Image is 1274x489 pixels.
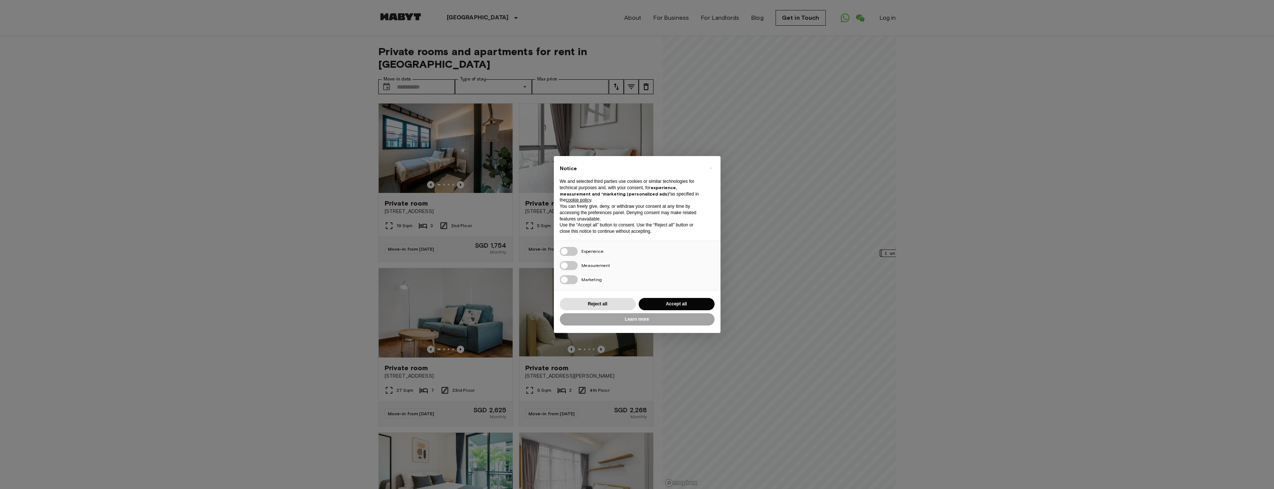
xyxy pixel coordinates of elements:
[560,178,703,203] p: We and selected third parties use cookies or similar technologies for technical purposes and, wit...
[581,248,604,254] span: Experience
[560,165,703,172] h2: Notice
[709,163,712,172] span: ×
[639,298,715,310] button: Accept all
[560,298,636,310] button: Reject all
[560,185,677,197] strong: experience, measurement and “marketing (personalized ads)”
[560,222,703,235] p: Use the “Accept all” button to consent. Use the “Reject all” button or close this notice to conti...
[581,277,602,282] span: Marketing
[581,263,610,268] span: Measurement
[566,197,591,203] a: cookie policy
[705,162,717,174] button: Close this notice
[560,313,715,326] button: Learn more
[560,203,703,222] p: You can freely give, deny, or withdraw your consent at any time by accessing the preferences pane...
